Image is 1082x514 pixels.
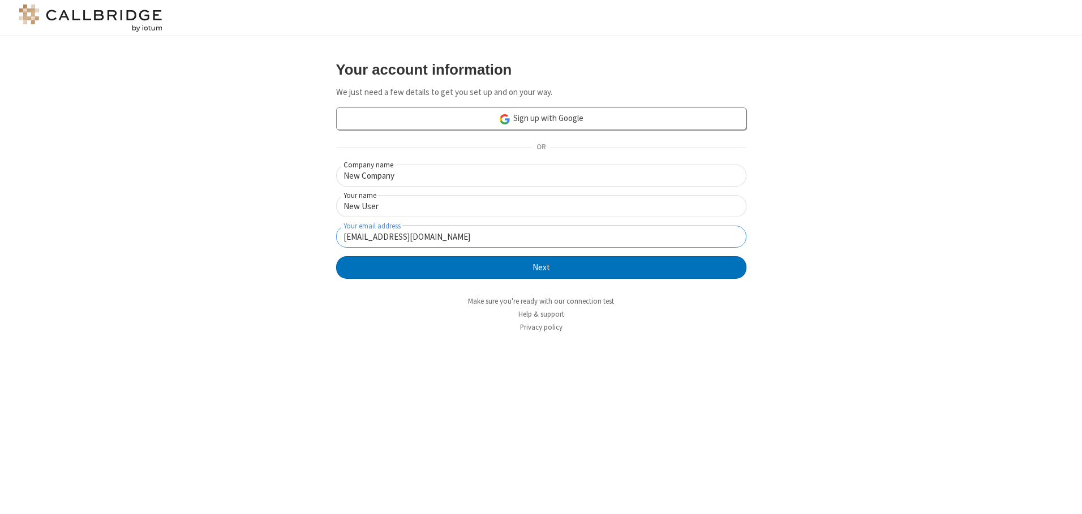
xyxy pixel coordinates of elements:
[336,165,746,187] input: Company name
[336,256,746,279] button: Next
[336,226,746,248] input: Your email address
[336,62,746,77] h3: Your account information
[520,322,563,332] a: Privacy policy
[336,86,746,99] p: We just need a few details to get you set up and on your way.
[17,5,164,32] img: logo@2x.png
[336,195,746,217] input: Your name
[532,140,550,156] span: OR
[468,296,614,306] a: Make sure you're ready with our connection test
[518,309,564,319] a: Help & support
[336,107,746,130] a: Sign up with Google
[499,113,511,126] img: google-icon.png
